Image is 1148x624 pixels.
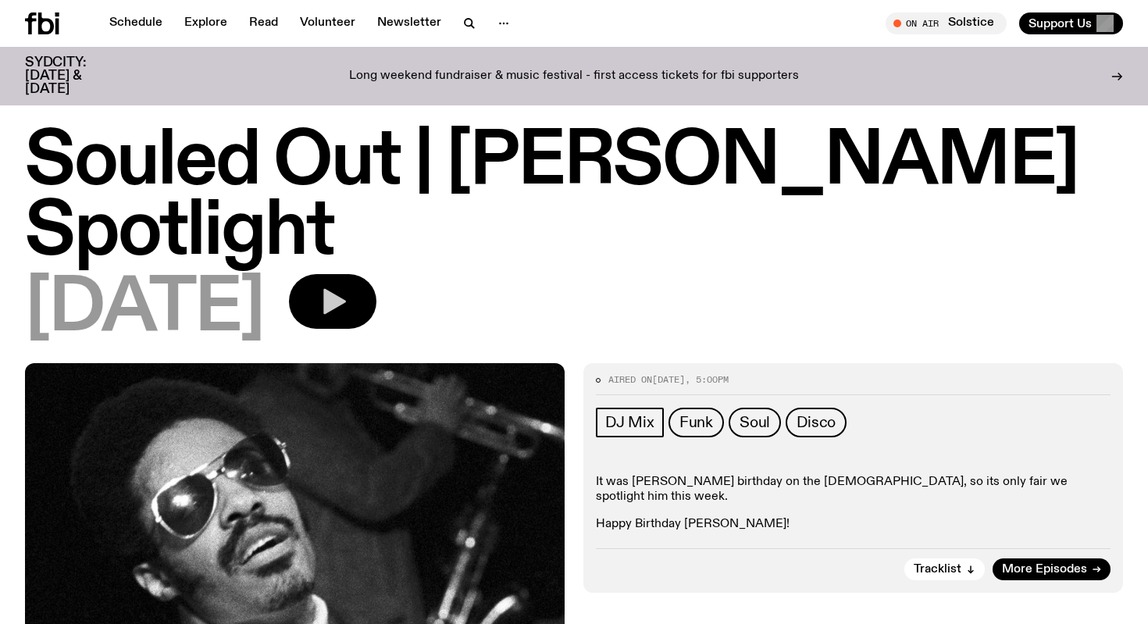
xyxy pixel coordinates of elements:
[914,564,961,576] span: Tracklist
[797,414,836,431] span: Disco
[605,414,654,431] span: DJ Mix
[596,408,664,437] a: DJ Mix
[608,373,652,386] span: Aired on
[175,12,237,34] a: Explore
[886,12,1007,34] button: On AirSolstice
[25,56,125,96] h3: SYDCITY: [DATE] & [DATE]
[100,12,172,34] a: Schedule
[993,558,1111,580] a: More Episodes
[25,127,1123,268] h1: Souled Out | [PERSON_NAME] Spotlight
[349,70,799,84] p: Long weekend fundraiser & music festival - first access tickets for fbi supporters
[679,414,713,431] span: Funk
[1029,16,1092,30] span: Support Us
[596,475,1111,505] p: It was [PERSON_NAME] birthday on the [DEMOGRAPHIC_DATA], so its only fair we spotlight him this w...
[904,558,985,580] button: Tracklist
[668,408,724,437] a: Funk
[740,414,770,431] span: Soul
[240,12,287,34] a: Read
[291,12,365,34] a: Volunteer
[729,408,781,437] a: Soul
[685,373,729,386] span: , 5:00pm
[25,274,264,344] span: [DATE]
[1019,12,1123,34] button: Support Us
[596,517,1111,532] p: Happy Birthday [PERSON_NAME]!
[786,408,847,437] a: Disco
[368,12,451,34] a: Newsletter
[652,373,685,386] span: [DATE]
[1002,564,1087,576] span: More Episodes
